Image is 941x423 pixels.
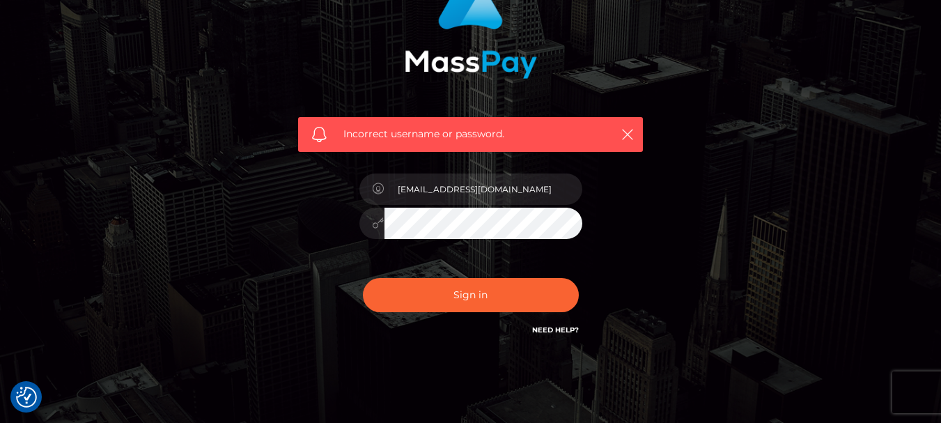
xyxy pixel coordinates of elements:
a: Need Help? [532,325,579,334]
button: Sign in [363,278,579,312]
input: Username... [384,174,582,205]
img: Revisit consent button [16,387,37,408]
button: Consent Preferences [16,387,37,408]
span: Incorrect username or password. [343,127,598,141]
